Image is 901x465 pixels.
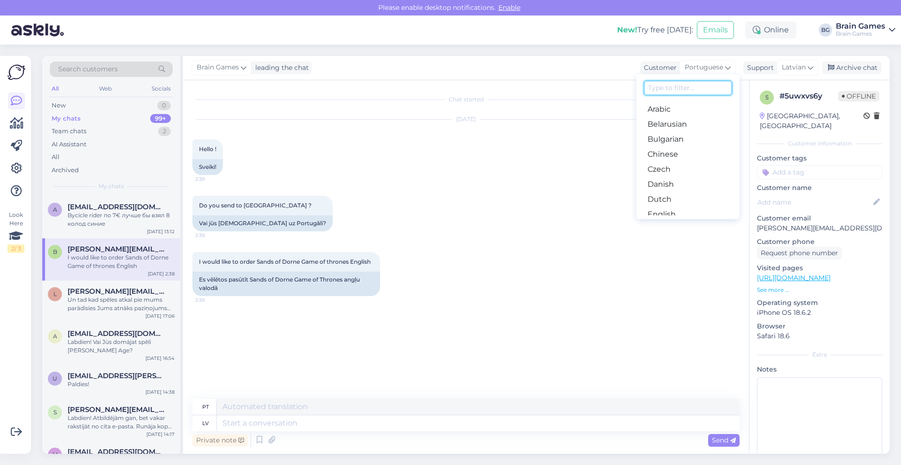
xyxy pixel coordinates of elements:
div: [DATE] 14:17 [146,431,175,438]
span: u [53,375,57,382]
span: silvija@postoffi.lv [68,405,165,414]
span: Enable [496,3,523,12]
span: 2:38 [195,297,230,304]
div: Chat started [192,95,740,104]
a: Bulgarian [636,132,740,147]
span: Do you send to [GEOGRAPHIC_DATA] ? [199,202,312,209]
input: Add name [757,197,871,207]
p: Visited pages [757,263,882,273]
span: automade5@inbox.lv [68,203,165,211]
span: s [53,409,57,416]
span: maris@pistoffi.lv [68,448,165,456]
div: Extra [757,351,882,359]
a: Dutch [636,192,740,207]
div: 99+ [150,114,171,123]
p: Notes [757,365,882,374]
a: [URL][DOMAIN_NAME] [757,274,831,282]
p: [PERSON_NAME][EMAIL_ADDRESS][DOMAIN_NAME] [757,223,882,233]
b: New! [617,25,637,34]
span: m [53,451,58,458]
p: Customer email [757,213,882,223]
div: [DATE] [192,115,740,123]
div: leading the chat [252,63,309,73]
div: Private note [192,434,248,447]
a: Czech [636,162,740,177]
p: Safari 18.6 [757,331,882,341]
div: Sveiki! [192,159,223,175]
div: [DATE] 2:38 [148,270,175,277]
div: [DATE] 13:12 [147,228,175,235]
div: pt [202,399,209,415]
span: agnija.sladze@gmail.com [68,329,165,338]
span: linda.sumeiko@limbazunovads.lv [68,287,165,296]
span: uldis.calpa@gmail.com [68,372,165,380]
a: English [636,207,740,222]
div: [DATE] 16:54 [145,355,175,362]
div: Customer [640,63,677,73]
a: Danish [636,177,740,192]
div: [DATE] 17:06 [145,313,175,320]
div: 2 [158,127,171,136]
img: Askly Logo [8,63,25,81]
div: All [52,152,60,162]
span: My chats [99,182,124,191]
span: l [53,290,57,297]
span: 5 [765,94,769,101]
span: Latvian [782,62,806,73]
span: 2:38 [195,232,230,239]
div: Socials [150,83,173,95]
div: [GEOGRAPHIC_DATA], [GEOGRAPHIC_DATA] [760,111,863,131]
div: Online [745,22,796,38]
div: Brain Games [836,30,885,38]
span: b [53,248,57,255]
p: Browser [757,321,882,331]
div: Vai jūs [DEMOGRAPHIC_DATA] uz Portugāli? [192,215,333,231]
div: 2 / 3 [8,244,24,253]
a: Arabic [636,102,740,117]
span: a [53,206,57,213]
div: Team chats [52,127,86,136]
div: Es vēlētos pasūtīt Sands of Dorne Game of Thrones angļu valodā [192,272,380,296]
span: bruno__rosa@hotmail.com [68,245,165,253]
a: Belarusian [636,117,740,132]
span: Hello ! [199,145,216,152]
div: [DATE] 14:38 [145,389,175,396]
div: Request phone number [757,247,842,259]
p: Customer tags [757,153,882,163]
div: Un tad kad spēles atkal pie mums parādīsies Jums atnāks paziņojums uz e-pastu. [68,296,175,313]
span: a [53,333,57,340]
p: iPhone OS 18.6.2 [757,308,882,318]
span: Brain Games [197,62,239,73]
p: See more ... [757,286,882,294]
span: Search customers [58,64,118,74]
div: lv [202,415,209,431]
span: Offline [838,91,879,101]
div: Look Here [8,211,24,253]
span: I would like to order Sands of Dorne Game of thrones English [199,258,371,265]
div: Labdien! Vai Jūs domājat spēli [PERSON_NAME] Age? [68,338,175,355]
a: Chinese [636,147,740,162]
input: Add a tag [757,165,882,179]
div: Customer information [757,139,882,148]
div: # 5uwxvs6y [779,91,838,102]
p: Customer name [757,183,882,193]
span: Portuguese [685,62,723,73]
a: Brain GamesBrain Games [836,23,895,38]
div: Try free [DATE]: [617,24,693,36]
div: Labdien! Atbildējām gan, bet vakar rakstījāt no cita e-pasta. Runāja kopā par 4 spēlēm, [PERSON_N... [68,414,175,431]
div: Paldies! [68,380,175,389]
input: Type to filter... [644,81,732,95]
div: My chats [52,114,81,123]
div: AI Assistant [52,140,86,149]
span: Send [712,436,736,444]
div: I would like to order Sands of Dorne Game of thrones English [68,253,175,270]
div: All [50,83,61,95]
span: 2:38 [195,175,230,183]
div: Support [743,63,774,73]
div: Archived [52,166,79,175]
div: New [52,101,66,110]
div: Brain Games [836,23,885,30]
p: Customer phone [757,237,882,247]
button: Emails [697,21,734,39]
p: Operating system [757,298,882,308]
